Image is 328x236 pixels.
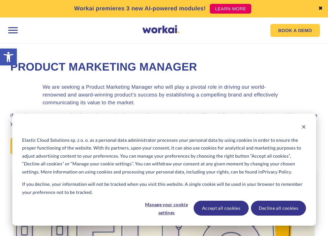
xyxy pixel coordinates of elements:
[74,4,206,13] p: Workai premieres 3 new AI-powered modules!
[42,84,285,107] h3: We are seeking a Product Marketing Manager who will play a pivotal role in driving our world-reno...
[210,4,251,14] a: LEARN MORE
[10,112,318,128] p: If you have a strong passion for modern technology, excellent communication skills, and fluency i...
[301,124,306,132] button: Dismiss cookie banner
[12,114,316,226] div: Cookie banner
[251,201,306,216] button: Decline all cookies
[318,6,323,11] a: ✖
[194,201,249,216] button: Accept all cookies
[262,168,291,176] a: Privacy Policy
[22,136,306,176] p: Elastic Cloud Solutions sp. z o. o. as a personal data administrator processes your personal data...
[270,24,320,37] a: BOOK A DEMO
[10,61,197,73] span: Product Marketing Manager
[141,201,191,216] button: Manage your cookie settings
[10,138,64,154] a: APPLY [DATE]!
[22,180,306,196] p: If you decline, your information will not be tracked when you visit this website. A single cookie...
